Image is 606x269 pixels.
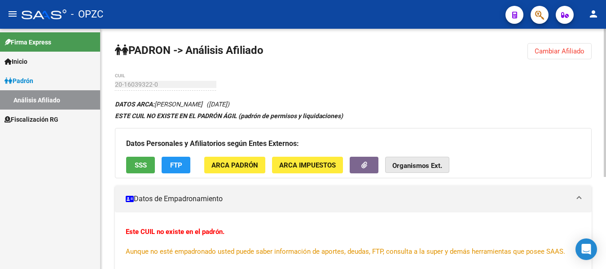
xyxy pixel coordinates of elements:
[126,137,580,150] h3: Datos Personales y Afiliatorios según Entes Externos:
[575,238,597,260] div: Open Intercom Messenger
[385,157,449,173] button: Organismos Ext.
[115,185,592,212] mat-expansion-panel-header: Datos de Empadronamiento
[115,101,154,108] strong: DATOS ARCA:
[204,157,265,173] button: ARCA Padrón
[126,228,224,236] strong: Este CUIL no existe en el padrón.
[71,4,103,24] span: - OPZC
[135,161,147,169] span: SSS
[535,47,584,55] span: Cambiar Afiliado
[279,161,336,169] span: ARCA Impuestos
[115,112,343,119] strong: ESTE CUIL NO EXISTE EN EL PADRÓN ÁGIL (padrón de permisos y liquidaciones)
[4,37,51,47] span: Firma Express
[4,57,27,66] span: Inicio
[126,157,155,173] button: SSS
[272,157,343,173] button: ARCA Impuestos
[527,43,592,59] button: Cambiar Afiliado
[126,194,570,204] mat-panel-title: Datos de Empadronamiento
[126,247,565,256] span: Aunque no esté empadronado usted puede saber información de aportes, deudas, FTP, consulta a la s...
[7,9,18,19] mat-icon: menu
[588,9,599,19] mat-icon: person
[211,161,258,169] span: ARCA Padrón
[206,101,229,108] span: ([DATE])
[162,157,190,173] button: FTP
[115,101,202,108] span: [PERSON_NAME]
[4,115,58,124] span: Fiscalización RG
[115,44,263,57] strong: PADRON -> Análisis Afiliado
[4,76,33,86] span: Padrón
[392,162,442,170] strong: Organismos Ext.
[170,161,182,169] span: FTP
